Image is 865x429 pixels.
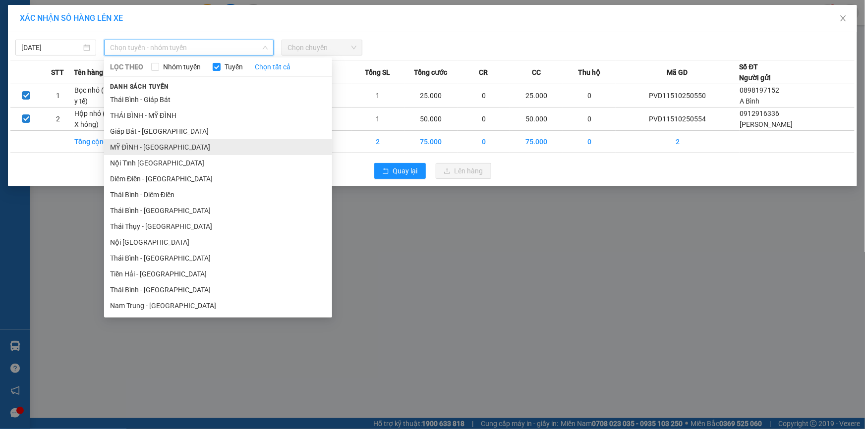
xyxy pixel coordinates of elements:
[374,163,426,179] button: rollbackQuay lại
[104,171,332,187] li: Diêm Điền - [GEOGRAPHIC_DATA]
[42,84,74,107] td: 1
[404,107,458,131] td: 50.000
[563,107,616,131] td: 0
[414,67,447,78] span: Tổng cước
[104,82,175,91] span: Danh sách tuyến
[616,107,739,131] td: PVD11510250554
[616,131,739,153] td: 2
[74,67,103,78] span: Tên hàng
[42,107,74,131] td: 2
[104,92,332,107] li: Thái Bình - Giáp Bát
[393,165,418,176] span: Quay lại
[104,203,332,218] li: Thái Bình - [GEOGRAPHIC_DATA]
[12,12,62,62] img: logo.jpg
[829,5,857,33] button: Close
[510,107,563,131] td: 50.000
[740,61,771,83] div: Số ĐT Người gửi
[104,282,332,298] li: Thái Bình - [GEOGRAPHIC_DATA]
[104,218,332,234] li: Thái Thụy - [GEOGRAPHIC_DATA]
[262,45,268,51] span: down
[221,61,247,72] span: Tuyến
[12,72,173,88] b: GỬI : VP [PERSON_NAME]
[839,14,847,22] span: close
[740,109,780,117] span: 0912916336
[510,84,563,107] td: 25.000
[667,67,688,78] span: Mã GD
[458,131,511,153] td: 0
[21,42,81,53] input: 15/10/2025
[740,120,793,128] span: [PERSON_NAME]
[51,67,64,78] span: STT
[365,67,391,78] span: Tổng SL
[20,13,123,23] span: XÁC NHẬN SỐ HÀNG LÊN XE
[563,131,616,153] td: 0
[104,298,332,314] li: Nam Trung - [GEOGRAPHIC_DATA]
[532,67,541,78] span: CC
[74,84,127,107] td: Bọc nhỏ (thuốc y tế)
[563,84,616,107] td: 0
[255,61,290,72] a: Chọn tất cả
[104,107,332,123] li: THÁI BÌNH - MỸ ĐÌNH
[93,37,414,49] li: Hotline: 1900 3383, ĐT/Zalo : 0862837383
[404,84,458,107] td: 25.000
[104,234,332,250] li: Nội [GEOGRAPHIC_DATA]
[458,107,511,131] td: 0
[104,187,332,203] li: Thái Bình - Diêm Điền
[740,86,780,94] span: 0898197152
[110,61,143,72] span: LỌC THEO
[351,84,404,107] td: 1
[740,97,760,105] span: A Bình
[510,131,563,153] td: 75.000
[436,163,491,179] button: uploadLên hàng
[104,139,332,155] li: MỸ ĐÌNH - [GEOGRAPHIC_DATA]
[382,167,389,175] span: rollback
[616,84,739,107] td: PVD11510250550
[351,107,404,131] td: 1
[74,107,127,131] td: Hộp nhỏ (iphone X hỏng)
[93,24,414,37] li: 237 [PERSON_NAME] , [GEOGRAPHIC_DATA]
[104,123,332,139] li: Giáp Bát - [GEOGRAPHIC_DATA]
[110,40,268,55] span: Chọn tuyến - nhóm tuyến
[104,266,332,282] li: Tiền Hải - [GEOGRAPHIC_DATA]
[351,131,404,153] td: 2
[458,84,511,107] td: 0
[404,131,458,153] td: 75.000
[578,67,600,78] span: Thu hộ
[159,61,205,72] span: Nhóm tuyến
[479,67,488,78] span: CR
[104,155,332,171] li: Nội Tỉnh [GEOGRAPHIC_DATA]
[104,250,332,266] li: Thái Bình - [GEOGRAPHIC_DATA]
[288,40,356,55] span: Chọn chuyến
[74,131,127,153] td: Tổng cộng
